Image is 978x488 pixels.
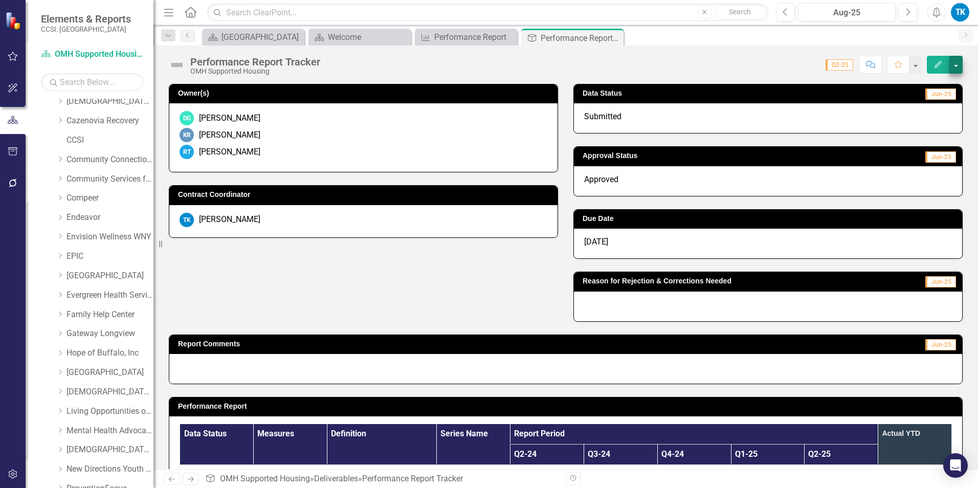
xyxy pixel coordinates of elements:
a: [DEMOGRAPHIC_DATA] Family Services [66,386,153,398]
span: Submitted [584,112,621,121]
div: KR [180,128,194,142]
div: Welcome [328,31,408,43]
a: Performance Report [417,31,515,43]
img: Not Defined [169,57,185,73]
span: Approved [584,174,618,184]
a: Deliverables [314,474,358,483]
h3: Contract Coordinator [178,191,552,198]
a: EPIC [66,251,153,262]
div: Performance Report [434,31,515,43]
span: Elements & Reports [41,13,131,25]
a: Endeavor [66,212,153,224]
input: Search ClearPoint... [207,4,768,21]
span: Jun-25 [925,339,956,350]
a: Hope of Buffalo, Inc [66,347,153,359]
h3: Performance Report [178,403,957,410]
h3: Data Status [583,90,790,97]
h3: Reason for Rejection & Corrections Needed [583,277,891,285]
h3: Owner(s) [178,90,552,97]
a: [GEOGRAPHIC_DATA] [66,270,153,282]
a: OMH Supported Housing [41,49,143,60]
div: Agency [185,468,946,477]
div: Performance Report Tracker [190,56,320,68]
a: Living Opportunities of DePaul [66,406,153,417]
div: [PERSON_NAME] [199,129,260,141]
a: Family Help Center [66,309,153,321]
span: Search [729,8,751,16]
img: ClearPoint Strategy [5,11,23,29]
div: [PERSON_NAME] [199,214,260,226]
div: DG [180,111,194,125]
div: [PERSON_NAME] [199,113,260,124]
div: Performance Report Tracker [541,32,621,45]
h3: Due Date [583,215,957,223]
h3: Report Comments [178,340,694,348]
div: » » [205,473,558,485]
a: Evergreen Health Services [66,290,153,301]
a: OMH Supported Housing [220,474,310,483]
button: TK [951,3,969,21]
a: [GEOGRAPHIC_DATA] [205,31,302,43]
input: Search Below... [41,73,143,91]
div: Aug-25 [802,7,892,19]
a: [DEMOGRAPHIC_DATA] Charities of [GEOGRAPHIC_DATA] [66,96,153,107]
a: CCSI [66,135,153,146]
a: Cazenovia Recovery [66,115,153,127]
div: [GEOGRAPHIC_DATA] [221,31,302,43]
a: Mental Health Advocates [66,425,153,437]
h3: Approval Status [583,152,820,160]
button: Search [715,5,766,19]
span: Q2-25 [826,59,853,71]
span: [DATE] [584,237,608,247]
div: [PERSON_NAME] [199,146,260,158]
span: Jun-25 [925,151,956,163]
div: TK [180,213,194,227]
span: Jun-25 [925,276,956,287]
a: Community Services for Every1, Inc. [66,173,153,185]
div: Performance Report Tracker [362,474,463,483]
a: [DEMOGRAPHIC_DATA] Comm Svces [66,444,153,456]
a: Welcome [311,31,408,43]
a: Community Connections of [GEOGRAPHIC_DATA] [66,154,153,166]
div: OMH Supported Housing [190,68,320,75]
small: CCSI: [GEOGRAPHIC_DATA] [41,25,131,33]
span: Jun-25 [925,88,956,100]
a: Gateway Longview [66,328,153,340]
a: New Directions Youth & Family Services, Inc. [66,463,153,475]
div: RT [180,145,194,159]
a: [GEOGRAPHIC_DATA] [66,367,153,379]
button: Aug-25 [798,3,896,21]
div: Open Intercom Messenger [943,453,968,478]
a: Compeer [66,192,153,204]
a: Envision Wellness WNY [66,231,153,243]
